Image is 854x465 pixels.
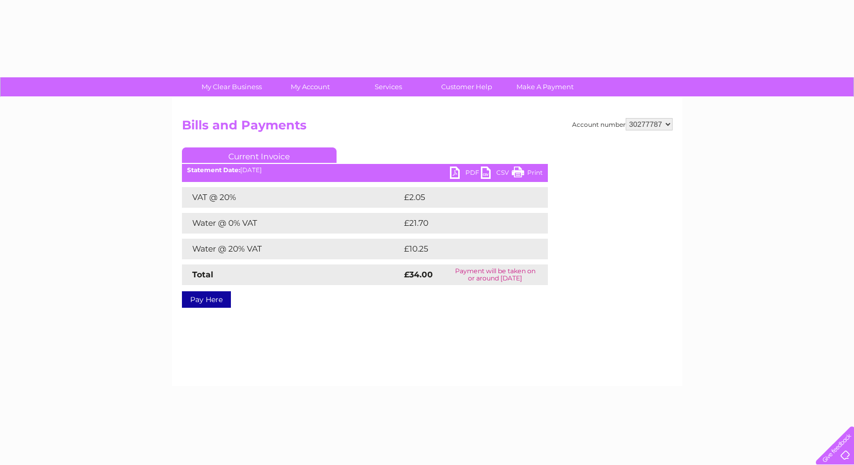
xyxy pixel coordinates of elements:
[481,167,512,181] a: CSV
[572,118,673,130] div: Account number
[192,270,213,279] strong: Total
[182,213,401,234] td: Water @ 0% VAT
[267,77,353,96] a: My Account
[182,147,337,163] a: Current Invoice
[346,77,431,96] a: Services
[401,239,526,259] td: £10.25
[182,239,401,259] td: Water @ 20% VAT
[450,167,481,181] a: PDF
[187,166,240,174] b: Statement Date:
[182,291,231,308] a: Pay Here
[443,264,547,285] td: Payment will be taken on or around [DATE]
[189,77,274,96] a: My Clear Business
[503,77,588,96] a: Make A Payment
[182,167,548,174] div: [DATE]
[512,167,543,181] a: Print
[182,187,401,208] td: VAT @ 20%
[404,270,433,279] strong: £34.00
[401,187,524,208] td: £2.05
[182,118,673,138] h2: Bills and Payments
[424,77,509,96] a: Customer Help
[401,213,526,234] td: £21.70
